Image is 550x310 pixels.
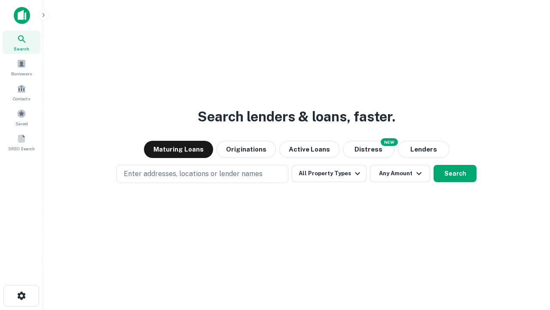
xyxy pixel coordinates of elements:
[3,105,40,129] a: Saved
[11,70,32,77] span: Borrowers
[124,169,263,179] p: Enter addresses, locations or lender names
[217,141,276,158] button: Originations
[14,45,29,52] span: Search
[116,165,288,183] button: Enter addresses, locations or lender names
[370,165,430,182] button: Any Amount
[398,141,449,158] button: Lenders
[343,141,394,158] button: Search distressed loans with lien and other non-mortgage details.
[15,120,28,127] span: Saved
[507,241,550,282] iframe: Chat Widget
[144,141,213,158] button: Maturing Loans
[13,95,30,102] span: Contacts
[14,7,30,24] img: capitalize-icon.png
[434,165,477,182] button: Search
[198,106,395,127] h3: Search lenders & loans, faster.
[292,165,367,182] button: All Property Types
[3,130,40,154] a: SREO Search
[8,145,35,152] span: SREO Search
[3,56,40,79] a: Borrowers
[3,31,40,54] a: Search
[279,141,339,158] button: Active Loans
[3,81,40,104] a: Contacts
[381,138,398,146] div: NEW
